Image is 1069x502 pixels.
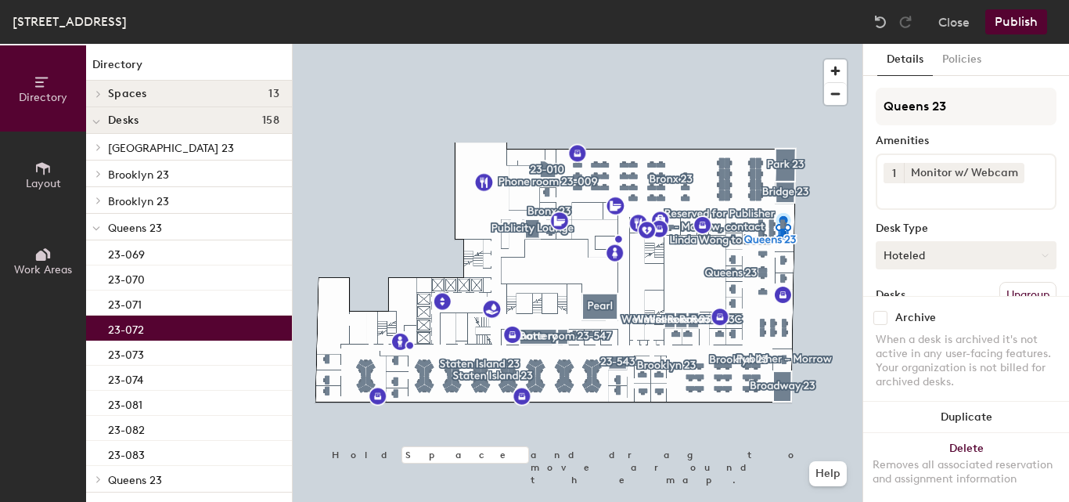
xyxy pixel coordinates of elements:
button: Help [809,461,847,486]
div: Desks [876,289,905,302]
p: 23-071 [108,294,142,312]
div: When a desk is archived it's not active in any user-facing features. Your organization is not bil... [876,333,1056,389]
span: Queens 23 [108,474,162,487]
p: 23-083 [108,444,145,462]
button: DeleteRemoves all associated reservation and assignment information [863,433,1069,502]
div: Archive [895,312,936,324]
span: Spaces [108,88,147,100]
button: Details [877,44,933,76]
button: Policies [933,44,991,76]
span: Layout [26,177,61,190]
button: Hoteled [876,241,1056,269]
button: 1 [884,163,904,183]
p: 23-073 [108,344,144,362]
span: Desks [108,114,139,127]
button: Ungroup [999,282,1056,309]
p: 23-070 [108,269,145,287]
span: Brooklyn 23 [108,195,169,208]
span: Work Areas [14,263,72,276]
span: Brooklyn 23 [108,168,169,182]
button: Close [938,9,970,34]
div: Removes all associated reservation and assignment information [873,458,1060,486]
p: 23-074 [108,369,143,387]
span: 158 [262,114,279,127]
span: 13 [268,88,279,100]
div: Amenities [876,135,1056,147]
span: Queens 23 [108,222,162,235]
p: 23-081 [108,394,142,412]
div: Desk Type [876,222,1056,235]
button: Publish [985,9,1047,34]
p: 23-069 [108,244,145,262]
button: Duplicate [863,402,1069,433]
img: Undo [873,14,888,30]
p: 23-082 [108,419,145,437]
h1: Directory [86,56,292,81]
span: 1 [892,165,896,182]
p: 23-072 [108,319,144,337]
span: [GEOGRAPHIC_DATA] 23 [108,142,234,155]
span: Directory [19,91,67,104]
div: [STREET_ADDRESS] [13,12,127,31]
img: Redo [898,14,913,30]
div: Monitor w/ Webcam [904,163,1024,183]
